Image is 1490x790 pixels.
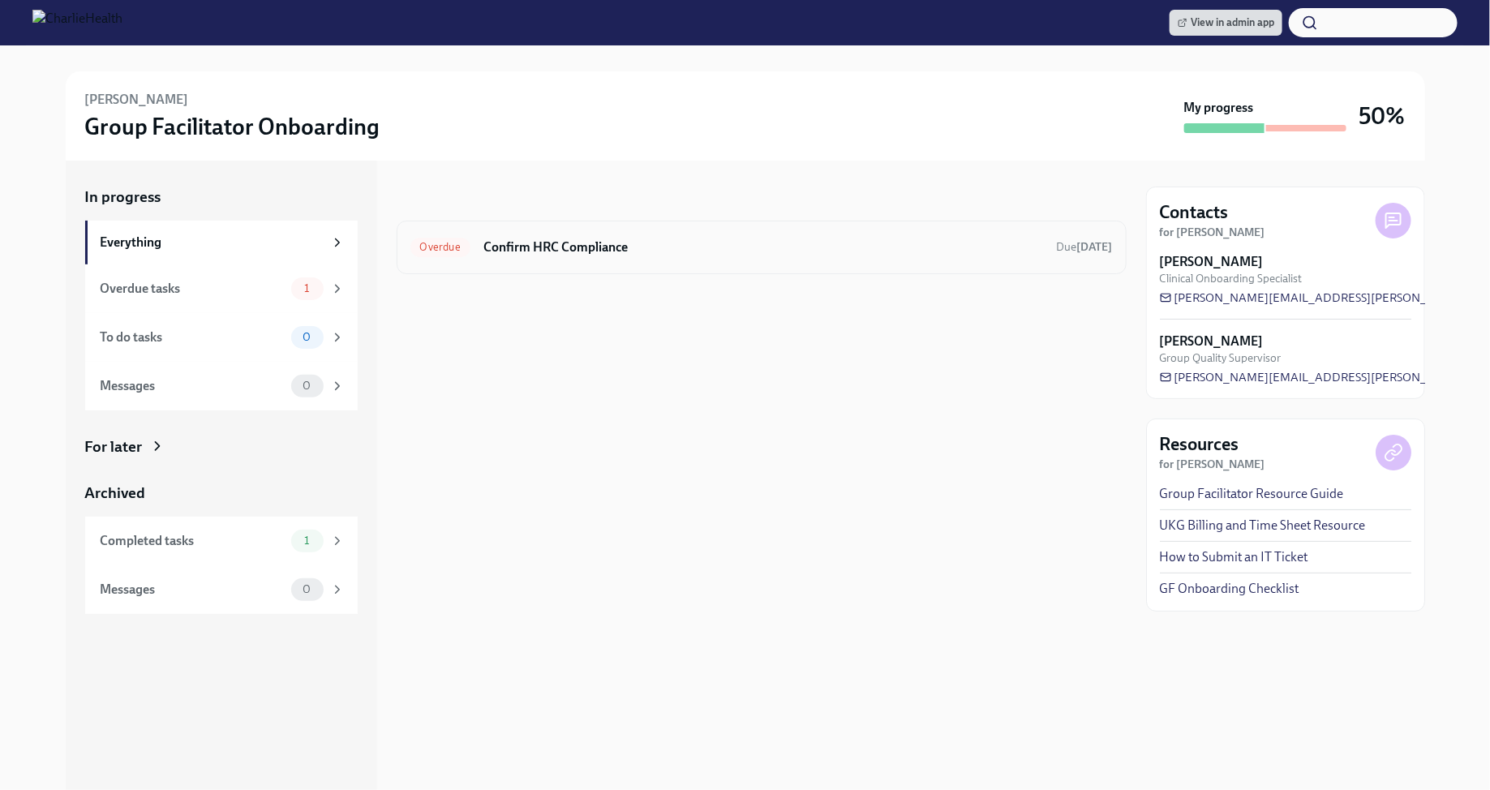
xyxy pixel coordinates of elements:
a: For later [85,436,358,457]
a: Everything [85,221,358,264]
span: 0 [293,583,320,595]
a: In progress [85,187,358,208]
div: For later [85,436,143,457]
div: Everything [101,234,324,251]
a: Archived [85,483,358,504]
strong: [PERSON_NAME] [1160,253,1264,271]
strong: My progress [1184,99,1254,117]
span: Due [1057,240,1113,254]
a: Messages0 [85,362,358,410]
a: Completed tasks1 [85,517,358,565]
span: 1 [294,282,319,294]
span: 1 [294,535,319,547]
div: Messages [101,377,285,395]
a: Group Facilitator Resource Guide [1160,485,1344,503]
strong: [DATE] [1077,240,1113,254]
a: OverdueConfirm HRC ComplianceDue[DATE] [410,234,1113,260]
div: To do tasks [101,328,285,346]
strong: for [PERSON_NAME] [1160,457,1265,471]
a: Messages0 [85,565,358,614]
span: 0 [293,331,320,343]
a: View in admin app [1170,10,1282,36]
h6: [PERSON_NAME] [85,91,189,109]
h3: 50% [1359,101,1406,131]
span: July 28th, 2025 09:00 [1057,239,1113,255]
div: Completed tasks [101,532,285,550]
a: UKG Billing and Time Sheet Resource [1160,517,1366,535]
h3: Group Facilitator Onboarding [85,112,380,141]
strong: for [PERSON_NAME] [1160,225,1265,239]
div: In progress [397,187,473,208]
div: Messages [101,581,285,599]
strong: [PERSON_NAME] [1160,333,1264,350]
span: Clinical Onboarding Specialist [1160,271,1303,286]
a: Overdue tasks1 [85,264,358,313]
div: Overdue tasks [101,280,285,298]
a: GF Onboarding Checklist [1160,580,1299,598]
h4: Contacts [1160,200,1229,225]
span: Group Quality Supervisor [1160,350,1282,366]
span: 0 [293,380,320,392]
img: CharlieHealth [32,10,122,36]
a: How to Submit an IT Ticket [1160,548,1308,566]
span: Overdue [410,241,470,253]
h4: Resources [1160,432,1239,457]
span: View in admin app [1178,15,1274,31]
a: To do tasks0 [85,313,358,362]
h6: Confirm HRC Compliance [483,238,1044,256]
